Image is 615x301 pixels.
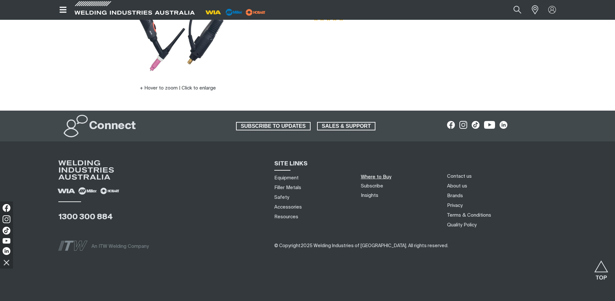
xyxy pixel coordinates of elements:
[3,247,10,255] img: LinkedIn
[447,202,463,209] a: Privacy
[274,175,299,181] a: Equipment
[498,3,528,17] input: Product name or item number...
[91,244,149,249] span: An ITW Welding Company
[272,173,353,222] nav: Sitemap
[244,7,267,17] img: miller
[447,212,491,219] a: Terms & Conditions
[274,204,302,211] a: Accessories
[274,213,298,220] a: Resources
[447,173,472,180] a: Contact us
[3,215,10,223] img: Instagram
[274,243,448,248] span: ​​​​​​​​​​​​​​​​​​ ​​​​​​
[361,193,378,198] a: Insights
[89,119,136,133] h2: Connect
[594,260,609,275] button: Scroll to top
[236,122,311,130] a: SUBSCRIBE TO UPDATES
[317,122,376,130] a: SALES & SUPPORT
[313,17,345,21] span: Rating: {0}
[274,184,301,191] a: Filler Metals
[445,172,569,230] nav: Footer
[244,10,267,15] a: miller
[318,122,375,130] span: SALES & SUPPORT
[361,184,383,188] a: Subscribe
[274,161,308,167] span: SITE LINKS
[3,204,10,212] img: Facebook
[274,244,448,248] span: © Copyright 2025 Welding Industries of [GEOGRAPHIC_DATA] . All rights reserved.
[274,194,289,201] a: Safety
[136,84,220,92] button: Hover to zoom | Click to enlarge
[3,238,10,244] img: YouTube
[1,257,12,268] img: hide socials
[58,213,113,221] a: 1300 300 884
[361,175,391,179] a: Where to Buy
[506,3,528,17] button: Search products
[447,183,467,189] a: About us
[3,227,10,235] img: TikTok
[237,122,310,130] span: SUBSCRIBE TO UPDATES
[447,222,477,228] a: Quality Policy
[447,192,463,199] a: Brands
